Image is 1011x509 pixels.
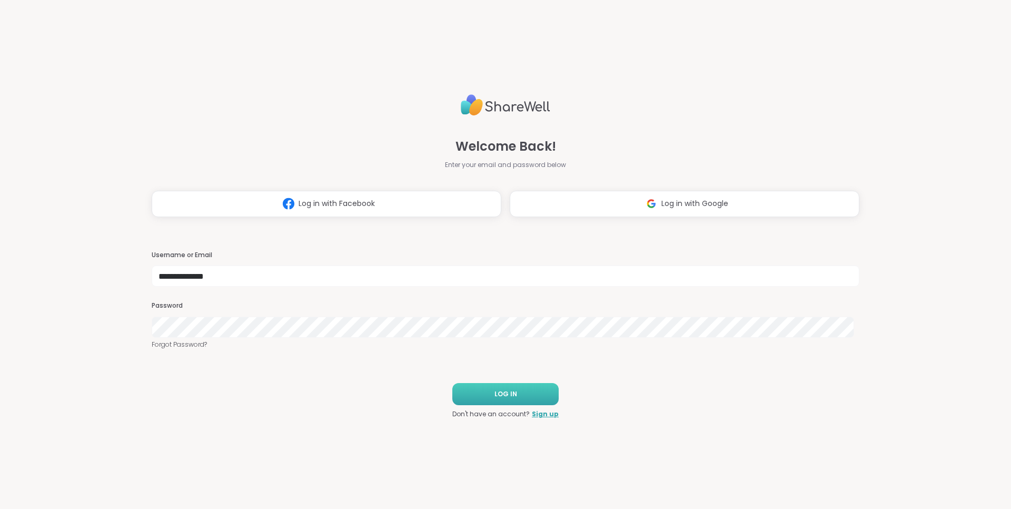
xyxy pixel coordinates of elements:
[641,194,661,213] img: ShareWell Logomark
[279,194,299,213] img: ShareWell Logomark
[455,137,556,156] span: Welcome Back!
[661,198,728,209] span: Log in with Google
[445,160,566,170] span: Enter your email and password below
[152,340,859,349] a: Forgot Password?
[152,301,859,310] h3: Password
[494,389,517,399] span: LOG IN
[152,251,859,260] h3: Username or Email
[452,383,559,405] button: LOG IN
[461,90,550,120] img: ShareWell Logo
[152,191,501,217] button: Log in with Facebook
[299,198,375,209] span: Log in with Facebook
[532,409,559,419] a: Sign up
[452,409,530,419] span: Don't have an account?
[510,191,859,217] button: Log in with Google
